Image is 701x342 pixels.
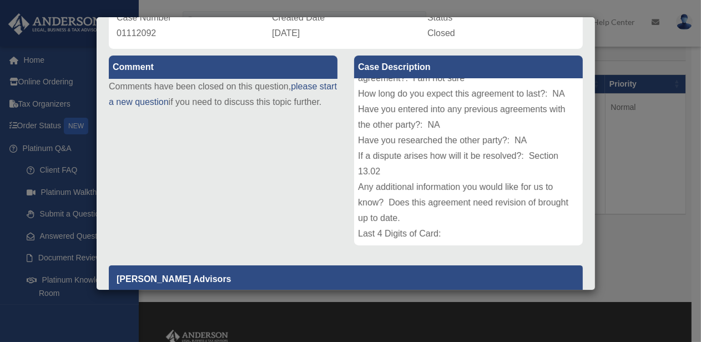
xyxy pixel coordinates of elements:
span: Case Number [117,13,172,22]
label: Comment [109,56,337,79]
span: Closed [427,28,455,38]
span: [DATE] [272,28,300,38]
span: 01112092 [117,28,156,38]
div: Type of Document: Operating Agreement [PERSON_NAME] Enterprise (MBE), LLC Document Title: NA Docu... [354,79,583,245]
label: Case Description [354,56,583,79]
p: Comments have been closed on this question, if you need to discuss this topic further. [109,79,337,110]
a: please start a new question [109,82,337,107]
span: Status [427,13,452,22]
p: [PERSON_NAME] Advisors [109,265,583,293]
span: Created Date [272,13,325,22]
